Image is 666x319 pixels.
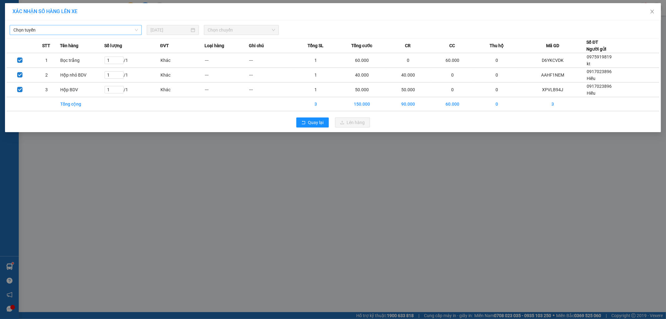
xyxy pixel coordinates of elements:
[205,53,249,68] td: ---
[104,82,160,97] td: / 1
[104,53,160,68] td: / 1
[475,97,519,111] td: 0
[430,68,475,82] td: 0
[205,42,224,49] span: Loại hàng
[294,53,338,68] td: 1
[38,15,76,25] b: Sao Việt
[33,82,60,97] td: 3
[587,69,612,74] span: 0917023896
[351,42,372,49] span: Tổng cước
[33,68,60,82] td: 2
[301,120,306,125] span: rollback
[160,82,205,97] td: Khác
[587,61,591,66] span: kt
[519,53,586,68] td: D6YKCVDK
[249,82,294,97] td: ---
[60,42,78,49] span: Tên hàng
[386,97,430,111] td: 90.000
[308,119,324,126] span: Quay lại
[42,42,51,49] span: STT
[475,53,519,68] td: 0
[249,53,294,68] td: ---
[475,82,519,97] td: 0
[205,82,249,97] td: ---
[294,68,338,82] td: 1
[338,68,386,82] td: 40.000
[338,97,386,111] td: 150.000
[475,68,519,82] td: 0
[386,53,430,68] td: 0
[587,76,596,81] span: Hiếu
[519,68,586,82] td: AAHF1NEM
[104,42,122,49] span: Số lượng
[386,82,430,97] td: 50.000
[308,42,323,49] span: Tổng SL
[519,97,586,111] td: 3
[650,9,655,14] span: close
[205,68,249,82] td: ---
[335,117,370,127] button: uploadLên hàng
[3,5,35,36] img: logo.jpg
[160,53,205,68] td: Khác
[13,25,138,35] span: Chọn tuyến
[60,68,104,82] td: Hộp nhỏ BDV
[587,84,612,89] span: 0917023896
[33,36,151,95] h2: VP Nhận: VP Nhận 779 Giải Phóng
[644,3,661,21] button: Close
[83,5,151,15] b: [DOMAIN_NAME]
[430,97,475,111] td: 60.000
[338,53,386,68] td: 60.000
[160,42,169,49] span: ĐVT
[160,68,205,82] td: Khác
[294,97,338,111] td: 3
[587,39,607,52] div: Số ĐT Người gửi
[546,42,559,49] span: Mã GD
[12,8,77,14] span: XÁC NHẬN SỐ HÀNG LÊN XE
[450,42,455,49] span: CC
[430,53,475,68] td: 60.000
[587,54,612,59] span: 0975919819
[338,82,386,97] td: 50.000
[587,91,596,96] span: Hiếu
[430,82,475,97] td: 0
[296,117,329,127] button: rollbackQuay lại
[490,42,504,49] span: Thu hộ
[60,82,104,97] td: Hộp BDV
[519,82,586,97] td: XPVLB94J
[386,68,430,82] td: 40.000
[60,53,104,68] td: Bọc trắng
[249,42,264,49] span: Ghi chú
[3,36,50,47] h2: XPVLB94J
[208,25,275,35] span: Chọn chuyến
[249,68,294,82] td: ---
[150,27,190,33] input: 15/08/2025
[60,97,104,111] td: Tổng cộng
[33,53,60,68] td: 1
[405,42,411,49] span: CR
[104,68,160,82] td: / 1
[294,82,338,97] td: 1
